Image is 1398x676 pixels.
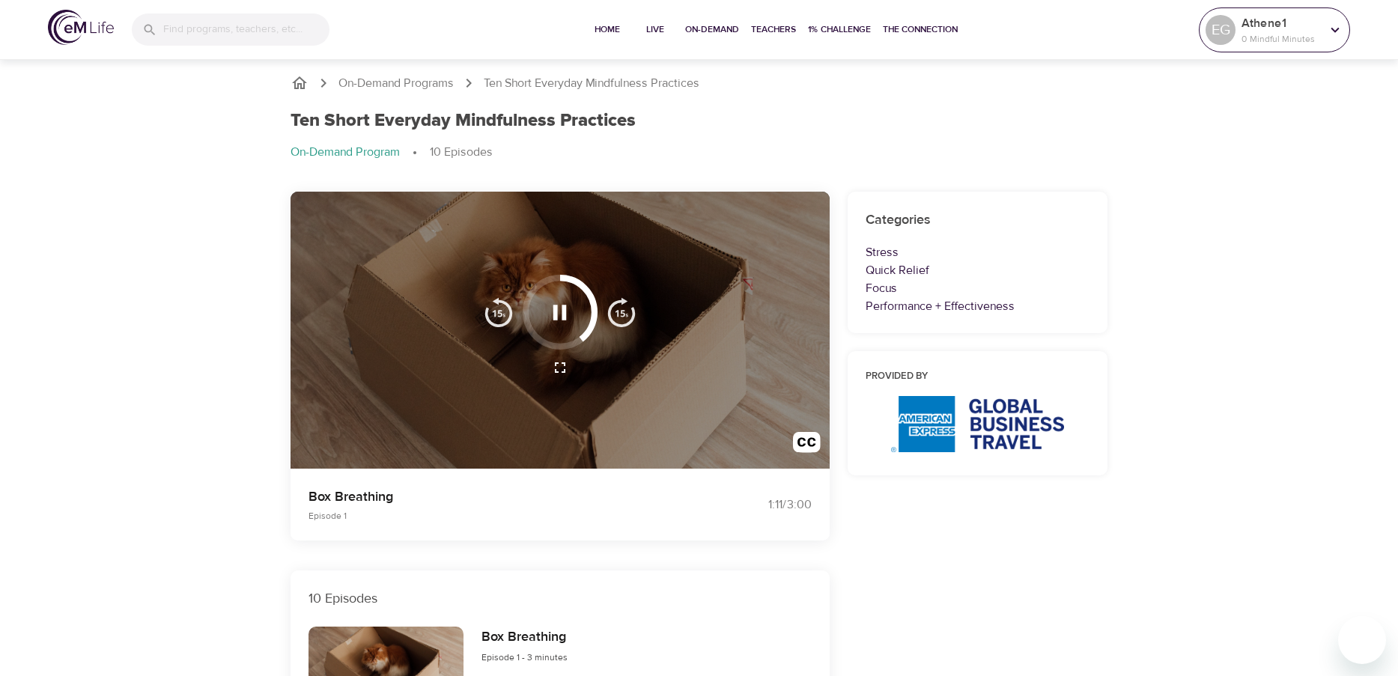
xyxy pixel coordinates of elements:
[291,74,1108,92] nav: breadcrumb
[883,22,958,37] span: The Connection
[309,509,681,523] p: Episode 1
[291,110,636,132] h1: Ten Short Everyday Mindfulness Practices
[607,297,636,327] img: 15s_next.svg
[866,369,1090,385] h6: Provided by
[866,261,1090,279] p: Quick Relief
[430,144,493,161] p: 10 Episodes
[751,22,796,37] span: Teachers
[481,627,568,648] h6: Box Breathing
[1242,14,1321,32] p: Athene1
[699,496,812,514] div: 1:11 / 3:00
[48,10,114,45] img: logo
[685,22,739,37] span: On-Demand
[291,144,400,161] p: On-Demand Program
[866,210,1090,231] h6: Categories
[866,297,1090,315] p: Performance + Effectiveness
[484,75,699,92] p: Ten Short Everyday Mindfulness Practices
[163,13,329,46] input: Find programs, teachers, etc...
[1242,32,1321,46] p: 0 Mindful Minutes
[484,297,514,327] img: 15s_prev.svg
[338,75,454,92] a: On-Demand Programs
[891,396,1064,452] img: AmEx%20GBT%20logo.png
[309,487,681,507] p: Box Breathing
[793,432,821,460] img: open_caption.svg
[808,22,871,37] span: 1% Challenge
[589,22,625,37] span: Home
[481,651,568,663] span: Episode 1 - 3 minutes
[291,144,1108,162] nav: breadcrumb
[637,22,673,37] span: Live
[1338,616,1386,664] iframe: Button to launch messaging window
[866,279,1090,297] p: Focus
[866,243,1090,261] p: Stress
[1206,15,1236,45] div: EG
[309,588,812,609] p: 10 Episodes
